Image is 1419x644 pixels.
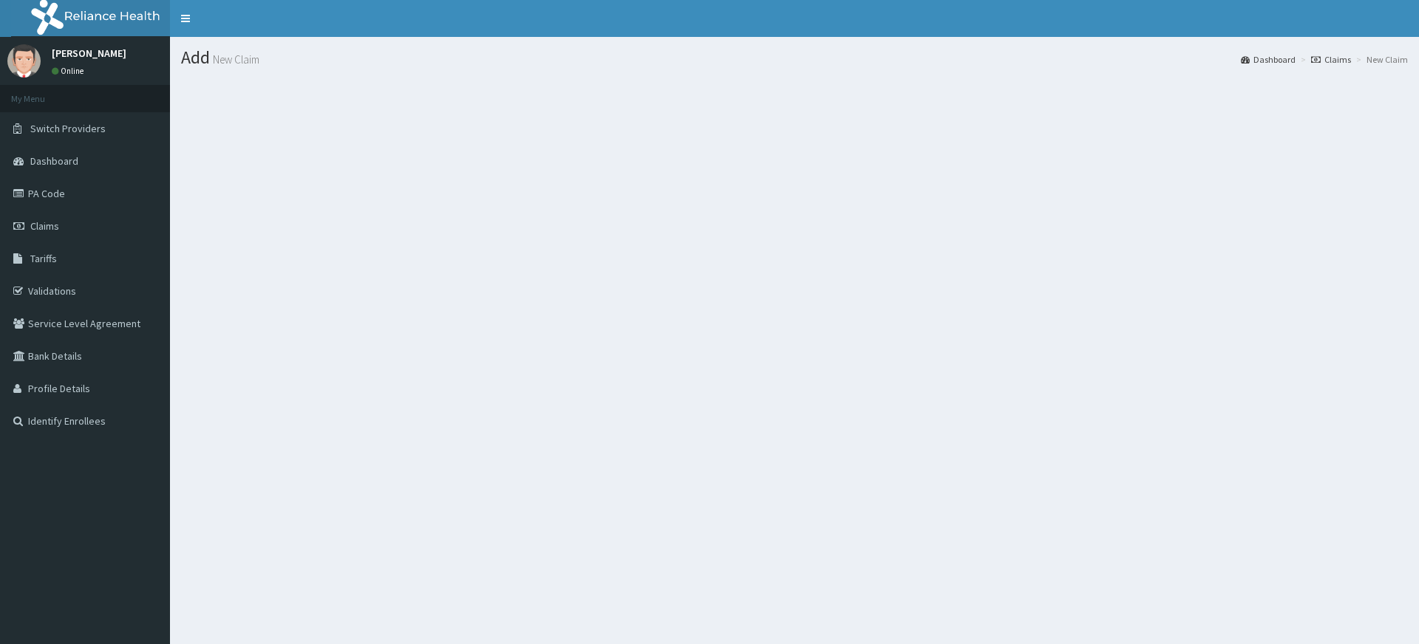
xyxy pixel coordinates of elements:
[210,54,259,65] small: New Claim
[7,44,41,78] img: User Image
[1352,53,1408,66] li: New Claim
[1311,53,1351,66] a: Claims
[30,252,57,265] span: Tariffs
[181,48,1408,67] h1: Add
[1241,53,1296,66] a: Dashboard
[52,48,126,58] p: [PERSON_NAME]
[30,122,106,135] span: Switch Providers
[30,154,78,168] span: Dashboard
[52,66,87,76] a: Online
[30,219,59,233] span: Claims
